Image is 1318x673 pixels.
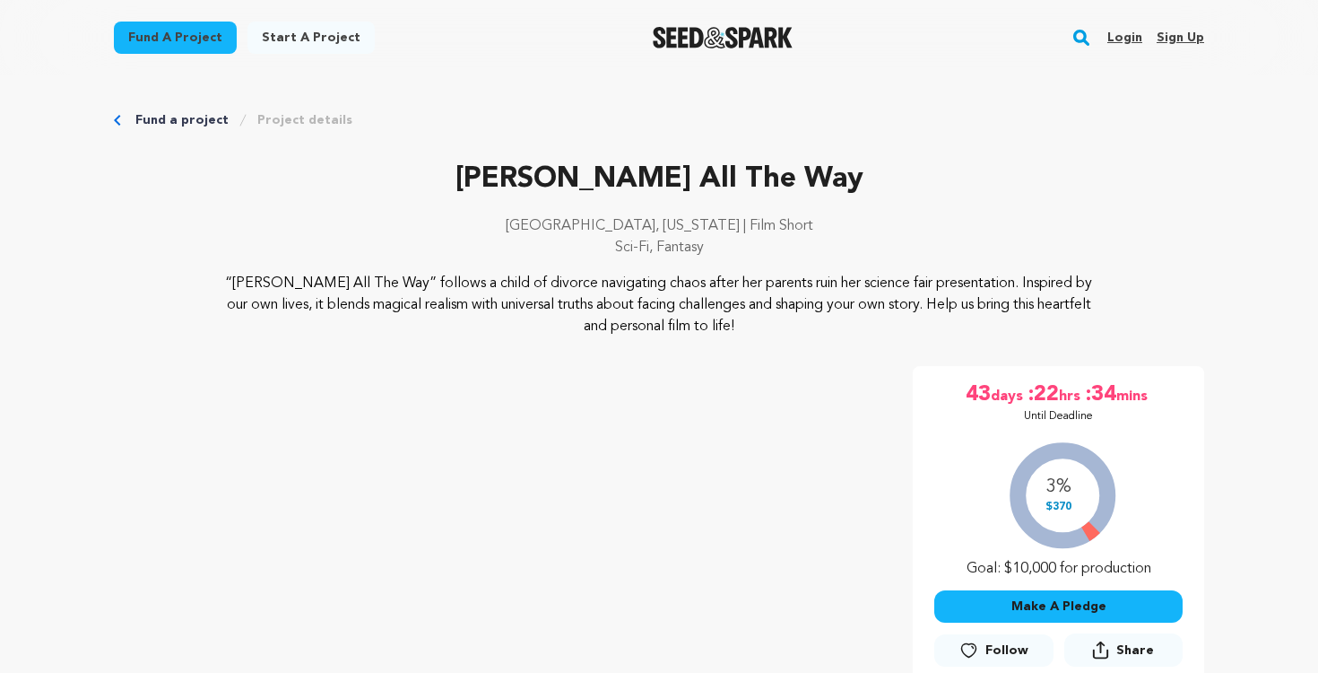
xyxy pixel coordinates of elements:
[114,215,1204,237] p: [GEOGRAPHIC_DATA], [US_STATE] | Film Short
[1107,23,1142,52] a: Login
[934,590,1183,623] button: Make A Pledge
[247,22,375,54] a: Start a project
[1064,634,1183,667] button: Share
[1116,380,1151,409] span: mins
[1024,409,1093,424] p: Until Deadline
[114,111,1204,129] div: Breadcrumb
[1084,380,1116,409] span: :34
[223,273,1096,337] p: “[PERSON_NAME] All The Way” follows a child of divorce navigating chaos after her parents ruin he...
[1059,380,1084,409] span: hrs
[934,634,1053,667] a: Follow
[1027,380,1059,409] span: :22
[653,27,793,48] img: Seed&Spark Logo Dark Mode
[1116,642,1154,660] span: Share
[114,237,1204,258] p: Sci-Fi, Fantasy
[114,22,237,54] a: Fund a project
[985,642,1028,660] span: Follow
[653,27,793,48] a: Seed&Spark Homepage
[135,111,229,129] a: Fund a project
[257,111,352,129] a: Project details
[114,158,1204,201] p: [PERSON_NAME] All The Way
[966,380,991,409] span: 43
[991,380,1027,409] span: days
[1157,23,1204,52] a: Sign up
